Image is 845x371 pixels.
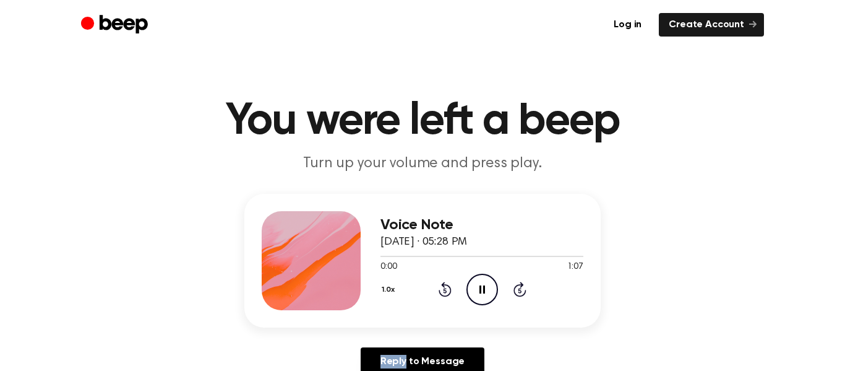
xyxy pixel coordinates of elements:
[380,261,397,274] span: 0:00
[567,261,583,274] span: 1:07
[604,13,651,37] a: Log in
[106,99,739,144] h1: You were left a beep
[185,154,660,174] p: Turn up your volume and press play.
[81,13,151,37] a: Beep
[659,13,764,37] a: Create Account
[380,217,583,234] h3: Voice Note
[380,279,400,300] button: 1.0x
[380,237,467,248] span: [DATE] · 05:28 PM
